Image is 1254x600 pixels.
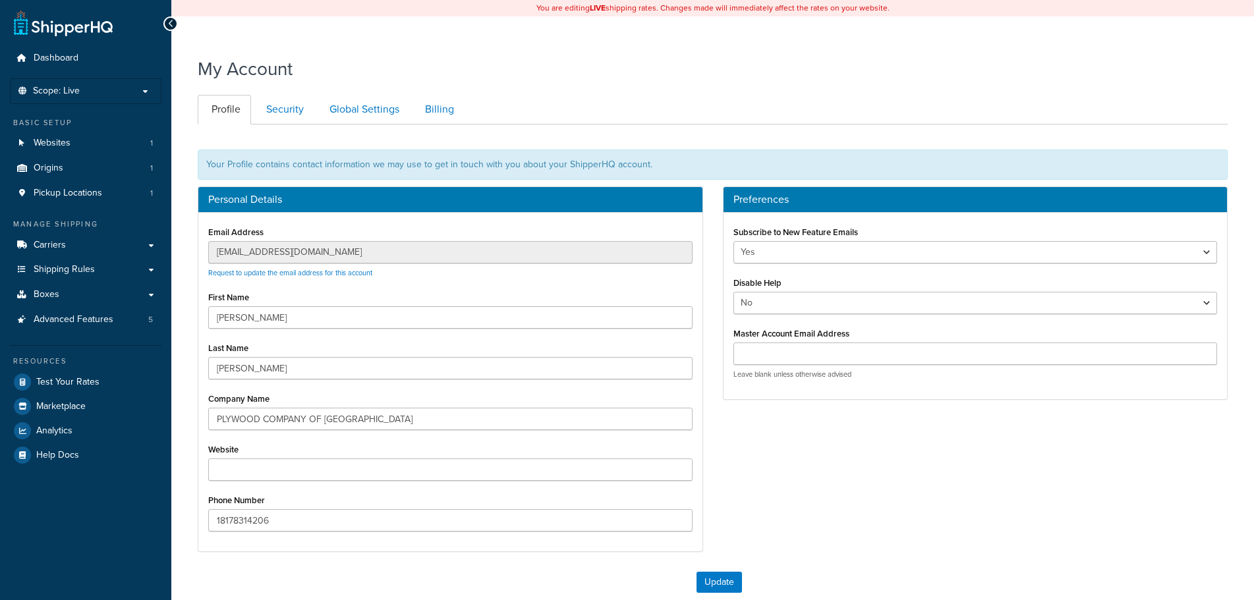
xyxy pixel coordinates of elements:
a: Origins 1 [10,156,161,180]
span: Scope: Live [33,86,80,97]
div: Manage Shipping [10,219,161,230]
b: LIVE [590,2,606,14]
a: Request to update the email address for this account [208,267,372,278]
a: Test Your Rates [10,370,161,394]
a: Marketplace [10,395,161,418]
div: Resources [10,356,161,367]
label: Master Account Email Address [733,329,849,339]
span: 1 [150,138,153,149]
span: Marketplace [36,401,86,412]
li: Pickup Locations [10,181,161,205]
h3: Preferences [733,194,1218,205]
a: Pickup Locations 1 [10,181,161,205]
a: Boxes [10,283,161,307]
li: Advanced Features [10,308,161,332]
a: Global Settings [316,95,410,124]
button: Update [697,572,742,593]
a: Profile [198,95,251,124]
span: Help Docs [36,450,79,461]
span: Dashboard [34,53,78,64]
span: Advanced Features [34,314,113,325]
li: Websites [10,131,161,155]
label: Company Name [208,394,270,404]
span: Pickup Locations [34,188,102,199]
a: Carriers [10,233,161,258]
span: 5 [148,314,153,325]
a: ShipperHQ Home [14,10,113,36]
p: Leave blank unless otherwise advised [733,369,1218,379]
li: Origins [10,156,161,180]
span: Shipping Rules [34,264,95,275]
a: Analytics [10,419,161,443]
span: Origins [34,163,63,174]
label: Subscribe to New Feature Emails [733,227,858,237]
a: Security [252,95,314,124]
h1: My Account [198,56,293,82]
div: Your Profile contains contact information we may use to get in touch with you about your ShipperH... [198,150,1228,180]
span: 1 [150,188,153,199]
a: Help Docs [10,443,161,467]
a: Shipping Rules [10,258,161,282]
h3: Personal Details [208,194,693,205]
span: Websites [34,138,71,149]
label: First Name [208,292,249,302]
span: 1 [150,163,153,174]
label: Disable Help [733,278,782,288]
label: Email Address [208,227,264,237]
label: Last Name [208,343,248,353]
label: Phone Number [208,495,265,505]
div: Basic Setup [10,117,161,128]
a: Dashboard [10,46,161,70]
label: Website [208,445,239,454]
span: Carriers [34,240,66,251]
a: Billing [411,95,465,124]
span: Analytics [36,425,72,437]
a: Websites 1 [10,131,161,155]
a: Advanced Features 5 [10,308,161,332]
span: Test Your Rates [36,377,100,388]
span: Boxes [34,289,59,300]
